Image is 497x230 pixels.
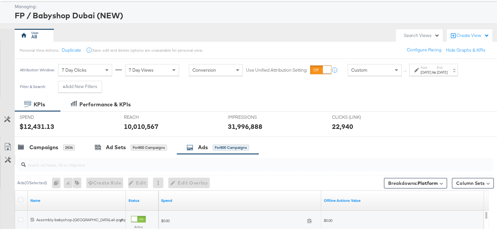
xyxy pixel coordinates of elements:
[402,43,446,55] button: Configure Pacing
[421,69,431,74] div: [DATE]
[324,217,332,222] span: $0.00
[452,177,494,187] button: Column Sets
[20,121,54,130] div: $12,431.13
[213,144,249,150] div: for 800 Campaigns
[92,47,203,52] div: Save, edit and delete options are unavailable for personal view.
[332,121,353,130] div: 22,940
[124,113,173,119] span: REACH
[456,31,489,38] div: Create View
[26,155,451,168] input: Search Ad Name, ID or Objective
[324,197,481,202] a: Offline Actions.
[332,113,381,119] span: CLICKS (LINK)
[63,82,65,89] strong: +
[29,143,58,150] div: Campaigns
[246,66,307,72] label: Use Unified Attribution Setting:
[36,216,116,221] div: Assembly-babyshop-[GEOGRAPHIC_DATA]-all-prosp...or-Outfits
[15,3,494,9] div: Managing:
[421,64,431,69] label: Start:
[431,69,437,74] strong: to
[106,143,126,150] div: Ad Sets
[52,177,64,187] div: 0
[124,121,158,130] div: 10,010,567
[402,69,408,71] span: ↑
[131,224,146,228] label: Active
[418,179,438,185] b: Platform
[20,113,69,119] span: SPEND
[31,33,37,39] div: AB
[131,144,167,150] div: for 800 Campaigns
[228,121,262,130] div: 31,996,888
[437,69,448,74] div: [DATE]
[129,66,154,72] span: 7 Day Views
[20,83,46,88] div: Filter & Search:
[17,179,47,185] div: Ads ( 0 Selected)
[79,100,131,107] div: Performance & KPIs
[62,46,81,52] button: Duplicate
[20,47,59,52] div: Personal View Actions:
[388,179,438,186] span: Breakdowns:
[30,197,123,202] a: Ad Name.
[34,100,45,107] div: KPIs
[20,67,55,71] div: Attribution Window:
[62,66,87,72] span: 7 Day Clicks
[15,9,494,20] div: FP / Babyshop Dubai (NEW)
[161,197,319,202] a: The total amount spent to date.
[384,177,447,187] button: Breakdowns:Platform
[161,217,305,222] span: $0.00
[404,31,439,38] div: Search Views
[192,66,216,72] span: Conversion
[228,113,277,119] span: IMPRESSIONS
[58,80,102,92] button: +Add New Filters
[446,46,486,52] button: Hide Graphs & KPIs
[63,144,75,150] div: 2536
[351,66,367,72] span: Custom
[128,197,156,202] a: Shows the current state of your Ad.
[437,64,448,69] label: End:
[198,143,208,150] div: Ads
